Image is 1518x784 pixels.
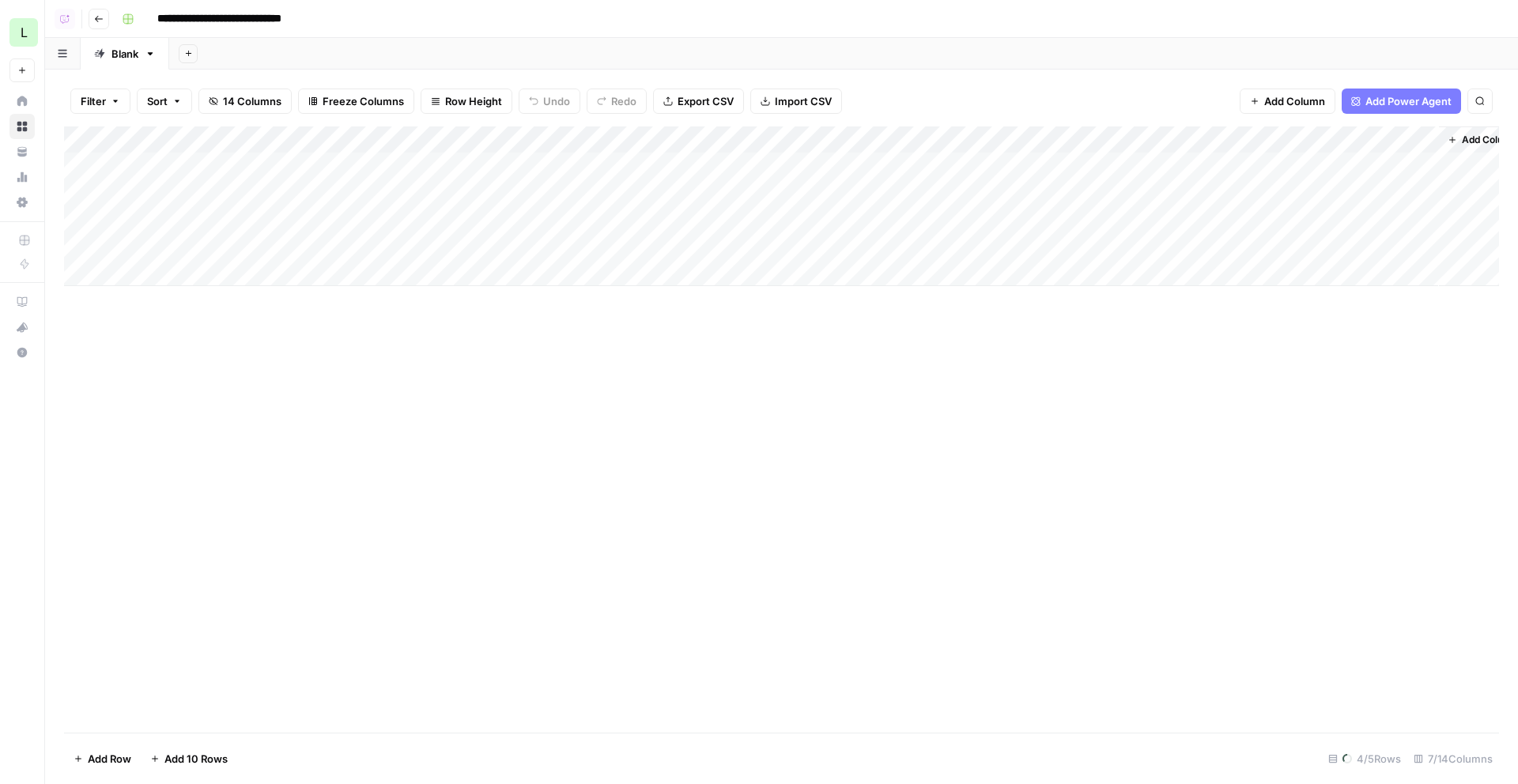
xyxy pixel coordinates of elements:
a: Browse [9,114,35,139]
div: 4 /5 Rows [1322,746,1407,771]
button: Import CSV [750,89,842,114]
span: Undo [543,93,570,109]
a: Your Data [9,139,35,164]
button: Row Height [421,89,512,114]
span: 14 Columns [223,93,281,109]
span: Export CSV [678,93,734,109]
button: Add 10 Rows [141,746,237,771]
button: Add Column [1240,89,1335,114]
span: Import CSV [775,93,832,109]
span: Add Column [1264,93,1325,109]
button: Filter [70,89,130,114]
div: 7/14 Columns [1407,746,1499,771]
button: Workspace: Lily's AirCraft [9,13,35,52]
button: Export CSV [653,89,744,114]
button: Undo [519,89,580,114]
a: AirOps Academy [9,289,35,315]
button: Freeze Columns [298,89,414,114]
span: L [21,23,28,42]
span: Add Row [88,751,131,767]
div: Blank [111,46,138,62]
button: Help + Support [9,340,35,365]
button: Redo [587,89,647,114]
span: Filter [81,93,106,109]
button: Add Row [64,746,141,771]
span: Sort [147,93,168,109]
button: Sort [137,89,192,114]
button: 14 Columns [198,89,292,114]
span: Add Column [1462,133,1517,147]
a: Settings [9,190,35,215]
span: Row Height [445,93,502,109]
span: Redo [611,93,636,109]
a: Home [9,89,35,114]
a: Blank [81,38,169,70]
button: What's new? [9,315,35,340]
span: Freeze Columns [323,93,404,109]
span: Add Power Agent [1365,93,1452,109]
button: Add Power Agent [1342,89,1461,114]
a: Usage [9,164,35,190]
span: Add 10 Rows [164,751,228,767]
